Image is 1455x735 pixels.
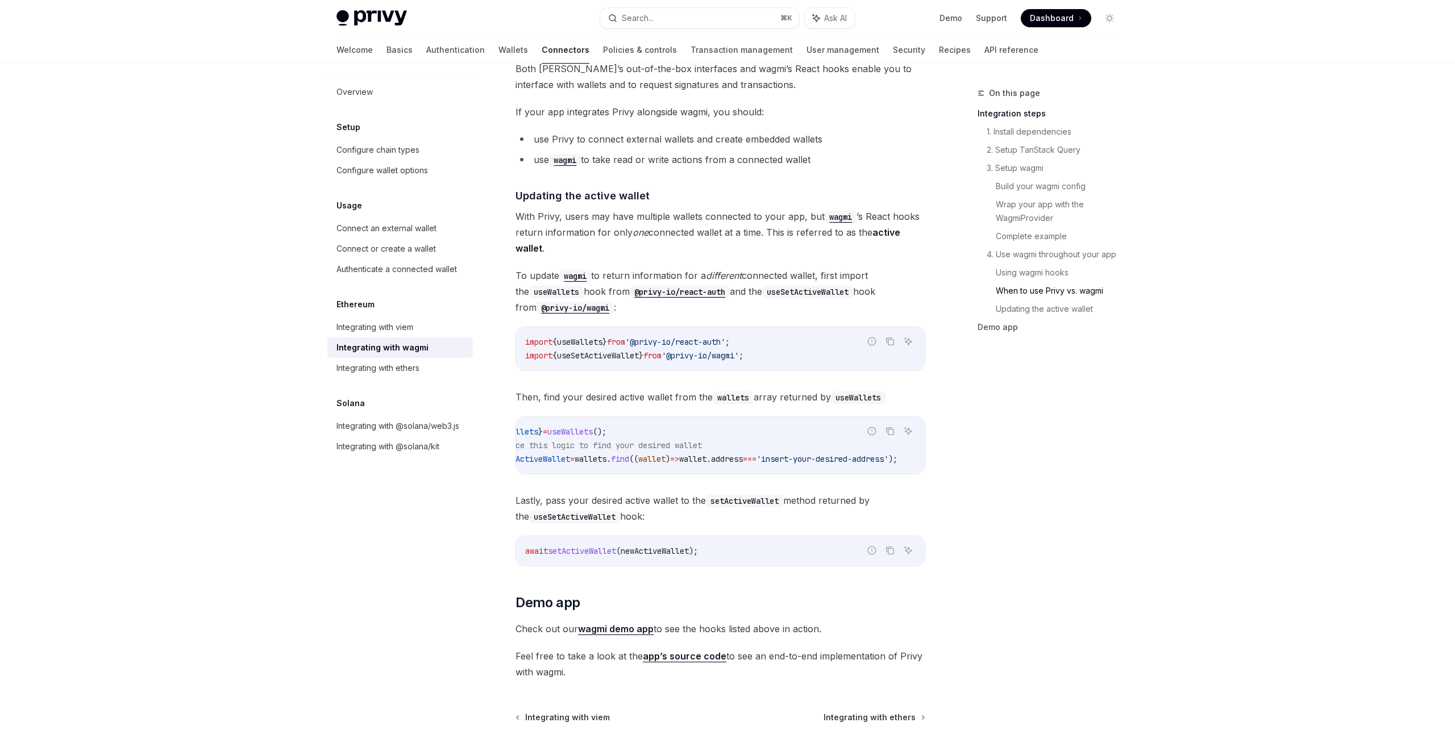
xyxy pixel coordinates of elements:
span: ⌘ K [780,14,792,23]
button: Toggle dark mode [1100,9,1119,27]
span: useWallets [557,337,602,347]
code: useWallets [831,391,886,404]
a: wagmi [559,270,591,281]
span: ( [616,546,621,556]
code: wallets [713,391,754,404]
a: Demo app [978,318,1128,336]
span: useSetActiveWallet [557,350,639,361]
a: Dashboard [1021,9,1091,27]
span: // Replace this logic to find your desired wallet [479,440,702,450]
a: Overview [327,82,473,102]
a: Recipes [939,36,971,64]
strong: active wallet [516,227,900,254]
a: wagmi demo app [578,623,654,635]
span: { [552,337,557,347]
span: from [607,337,625,347]
a: Welcome [336,36,373,64]
span: . [706,454,711,464]
span: import [525,337,552,347]
span: wallet [679,454,706,464]
code: @privy-io/wagmi [537,302,614,314]
span: ; [739,350,743,361]
a: 2. Setup TanStack Query [987,141,1128,159]
h5: Usage [336,199,362,212]
a: Complete example [996,227,1128,245]
a: Updating the active wallet [996,300,1128,318]
em: different [706,270,742,281]
span: useWallets [547,427,593,437]
a: Using wagmi hooks [996,264,1128,282]
a: Support [976,12,1007,24]
span: { [552,350,557,361]
span: Integrating with ethers [824,712,916,723]
a: Connect an external wallet [327,218,473,239]
a: User management [807,36,879,64]
a: When to use Privy vs. wagmi [996,282,1128,300]
span: Check out our to see the hooks listed above in action. [516,621,925,637]
li: use to take read or write actions from a connected wallet [516,152,925,168]
button: Ask AI [901,424,916,439]
span: } [639,350,643,361]
div: Connect an external wallet [336,222,436,235]
span: Updating the active wallet [516,188,650,203]
a: app’s source code [643,650,726,662]
a: API reference [984,36,1038,64]
span: To update to return information for a connected wallet, first import the hook from and the hook f... [516,268,925,315]
button: Copy the contents from the code block [883,334,897,349]
a: Policies & controls [603,36,677,64]
a: Integration steps [978,105,1128,123]
h5: Solana [336,396,365,410]
span: setActiveWallet [548,546,616,556]
a: @privy-io/react-auth [630,286,730,297]
span: = [543,427,547,437]
div: Integrating with wagmi [336,341,429,354]
a: Integrating with ethers [327,358,473,378]
div: Connect or create a wallet [336,242,436,256]
button: Ask AI [901,334,916,349]
span: ) [666,454,670,464]
span: Lastly, pass your desired active wallet to the method returned by the hook: [516,492,925,524]
span: If your app integrates Privy alongside wagmi, you should: [516,104,925,120]
code: setActiveWallet [706,495,783,507]
span: Feel free to take a look at the to see an end-to-end implementation of Privy with wagmi. [516,648,925,680]
div: Integrating with viem [336,320,413,334]
span: ); [888,454,897,464]
span: ); [689,546,698,556]
span: wallet [638,454,666,464]
a: Basics [386,36,413,64]
em: one [633,227,648,238]
button: Report incorrect code [864,543,879,558]
a: Wrap your app with the WagmiProvider [996,195,1128,227]
span: Demo app [516,594,580,612]
h5: Setup [336,120,360,134]
a: Integrating with viem [517,712,610,723]
code: wagmi [549,154,581,166]
button: Ask AI [805,8,855,28]
div: Configure wallet options [336,164,428,177]
code: wagmi [825,211,857,223]
a: Security [893,36,925,64]
button: Report incorrect code [864,334,879,349]
a: Build your wagmi config [996,177,1128,195]
button: Report incorrect code [864,424,879,439]
code: useSetActiveWallet [529,511,620,523]
span: await [525,546,548,556]
code: useWallets [529,286,584,298]
span: === [743,454,756,464]
span: import [525,350,552,361]
a: @privy-io/wagmi [537,302,614,313]
span: (); [593,427,606,437]
div: Overview [336,85,373,99]
span: ; [725,337,730,347]
div: Integrating with @solana/kit [336,440,439,453]
span: wallets [575,454,606,464]
span: On this page [989,86,1040,100]
span: = [570,454,575,464]
a: Integrating with ethers [824,712,924,723]
button: Copy the contents from the code block [883,543,897,558]
a: Integrating with @solana/kit [327,436,473,457]
a: Connectors [542,36,589,64]
code: @privy-io/react-auth [630,286,730,298]
span: Dashboard [1030,12,1074,24]
a: Wallets [498,36,528,64]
